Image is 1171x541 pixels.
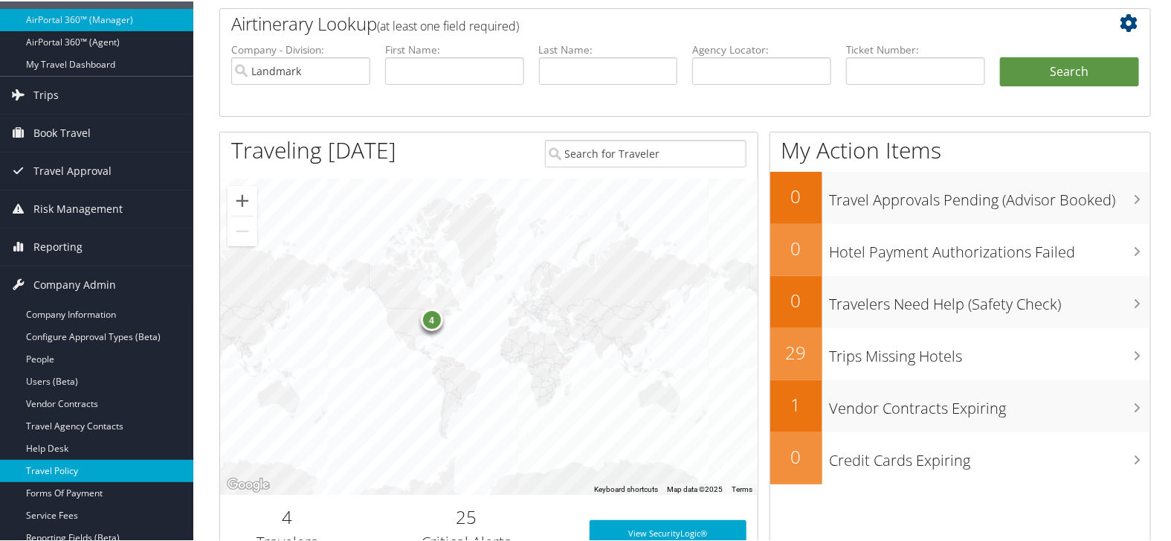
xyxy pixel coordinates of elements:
div: 4 [421,307,443,330]
h2: 1 [770,391,822,416]
a: Open this area in Google Maps (opens a new window) [224,474,273,493]
span: Company Admin [33,265,116,302]
button: Zoom in [228,185,257,214]
img: Google [224,474,273,493]
h2: 29 [770,339,822,364]
span: (at least one field required) [377,16,519,33]
label: Last Name: [539,41,678,56]
span: Risk Management [33,189,123,226]
a: 1Vendor Contracts Expiring [770,379,1150,431]
h3: Trips Missing Hotels [830,337,1150,365]
label: Company - Division: [231,41,370,56]
h1: My Action Items [770,133,1150,164]
span: Reporting [33,227,83,264]
h1: Traveling [DATE] [231,133,396,164]
label: First Name: [385,41,524,56]
a: Terms (opens in new tab) [732,484,753,492]
a: 29Trips Missing Hotels [770,327,1150,379]
button: Zoom out [228,215,257,245]
span: Map data ©2025 [668,484,723,492]
h2: 0 [770,182,822,208]
h2: 25 [366,503,567,528]
input: Search for Traveler [545,138,746,166]
h3: Credit Cards Expiring [830,441,1150,470]
h2: 0 [770,234,822,260]
h2: Airtinerary Lookup [231,10,1062,35]
label: Agency Locator: [692,41,831,56]
h3: Hotel Payment Authorizations Failed [830,233,1150,261]
a: 0Travelers Need Help (Safety Check) [770,275,1150,327]
a: 0Travel Approvals Pending (Advisor Booked) [770,170,1150,223]
h3: Travelers Need Help (Safety Check) [830,285,1150,313]
h2: 0 [770,286,822,312]
span: Book Travel [33,113,91,150]
h3: Travel Approvals Pending (Advisor Booked) [830,181,1150,209]
label: Ticket Number: [846,41,985,56]
span: Travel Approval [33,151,112,188]
span: Trips [33,75,59,112]
a: 0Credit Cards Expiring [770,431,1150,483]
button: Keyboard shortcuts [595,483,659,493]
h2: 0 [770,443,822,468]
button: Search [1000,56,1139,86]
h3: Vendor Contracts Expiring [830,389,1150,417]
a: 0Hotel Payment Authorizations Failed [770,223,1150,275]
h2: 4 [231,503,343,528]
